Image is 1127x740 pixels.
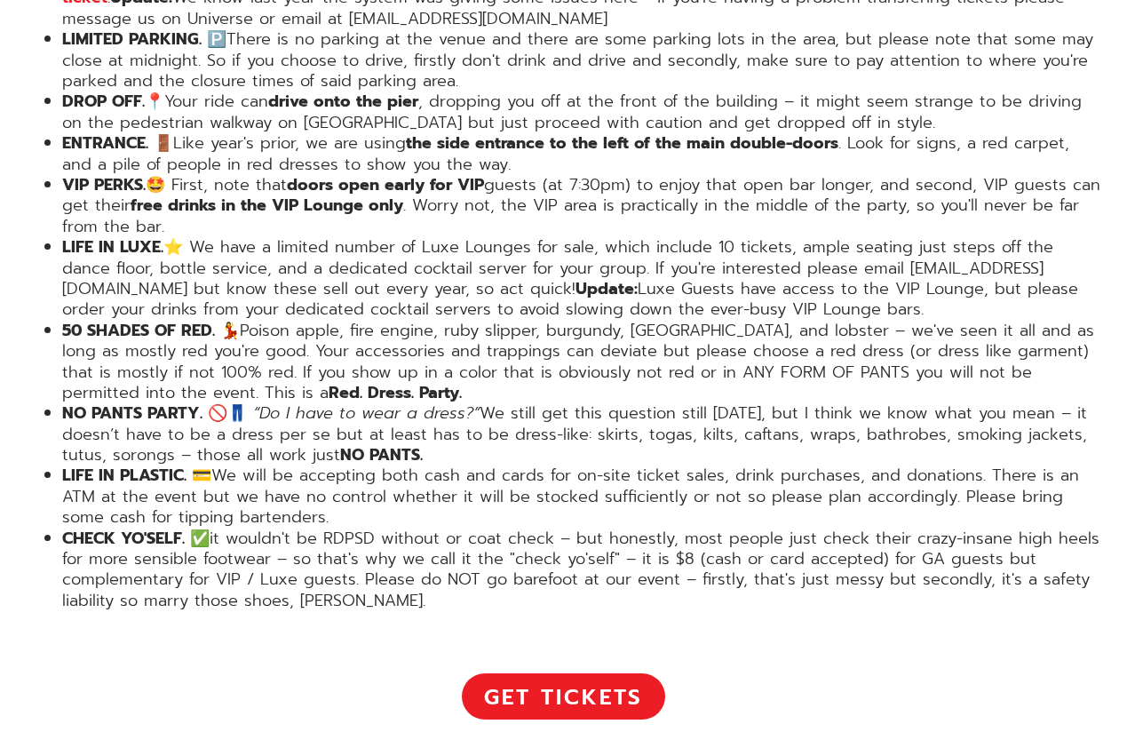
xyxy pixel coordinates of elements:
[62,131,173,155] strong: ENTRANCE. 🚪
[62,172,146,197] strong: VIP PERKS.
[340,442,423,467] strong: NO PANTS.
[62,401,247,426] strong: NO PANTS PARTY. 🚫👖
[62,529,1100,612] li: it wouldn't be RDPSD without or coat check – but honestly, most people just check their crazy-ins...
[62,89,164,114] strong: DROP OFF.📍
[62,237,1100,321] li: ⭐️ We have a limited number of Luxe Lounges for sale, which include 10 tickets, ample seating jus...
[62,133,1100,175] li: Like year's prior, we are using . Look for signs, a red carpet, and a pile of people in red dress...
[131,193,403,218] strong: free drinks in the VIP Lounge only
[62,526,210,551] strong: CHECK YO'SELF. ✅
[62,175,1100,237] li: 🤩 First, note that guests (at 7:30pm) to enjoy that open bar longer, and second, VIP guests can g...
[253,401,480,426] em: “Do I have to wear a dress?”
[62,403,1100,465] li: We still get this question still [DATE], but I think we know what you mean – it doesn’t have to b...
[329,380,462,405] strong: Red. Dress. Party.
[62,321,1100,404] li: Poison apple, fire engine, ruby slipper, burgundy, [GEOGRAPHIC_DATA], and lobster – we've seen it...
[62,27,226,52] strong: LIMITED PARKING. 🅿️
[575,276,638,301] strong: Update:
[62,235,163,259] strong: LIFE IN LUXE.
[268,89,418,114] strong: drive onto the pier
[62,92,1100,133] li: Your ride can , dropping you off at the front of the building – it might seem strange to be drivi...
[462,673,665,720] a: Get Tickets
[287,172,484,197] strong: doors open early for VIP
[62,465,1100,528] li: We will be accepting both cash and cards for on-site ticket sales, drink purchases, and donations...
[62,318,240,343] strong: 50 SHADES OF RED. 💃
[406,131,838,155] strong: the side entrance to the left of the main double-doors
[62,29,1100,92] li: There is no parking at the venue and there are some parking lots in the area, but please note tha...
[62,463,211,488] strong: LIFE IN PLASTIC. 💳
